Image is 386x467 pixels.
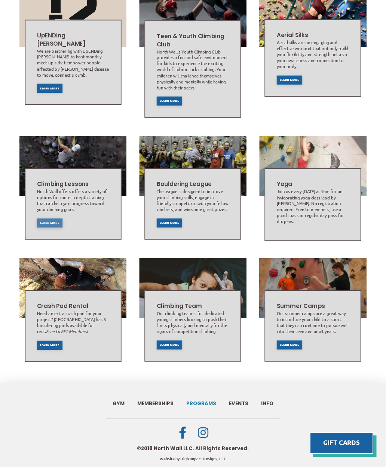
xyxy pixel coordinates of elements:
span: Learn More [40,344,59,347]
span: Gym [113,402,125,406]
div: Our climbing team is for dedicated young climbers looking to push their limits physically and men... [157,311,229,335]
a: Memberships [131,395,180,413]
span: Learn More [160,222,179,225]
a: Learn More [157,97,182,106]
a: Learn More [37,341,62,350]
h2: Climbing Lessons [37,181,109,189]
h2: Yoga [277,181,349,189]
span: Learn More [280,79,299,82]
a: Website by High Impact Designs, LLC [160,456,226,462]
div: Aerial silks are an engaging and effective workout that not only build your flexibility and stren... [277,40,349,70]
span: Learn More [160,344,179,347]
span: Learn More [40,87,59,90]
a: Learn More [157,341,182,350]
img: Image [139,258,246,318]
a: Learn More [157,219,182,228]
a: Learn More [37,84,62,93]
h2: Bouldering League [157,181,229,189]
img: Image [19,136,127,196]
div: Our summer camps are a great way to introduce your child to a sport that they can continue to pur... [277,311,349,335]
img: Image [259,258,367,318]
span: Info [261,402,273,406]
a: Events [223,395,255,413]
div: Join us every [DATE] at 9am for an invigorating yoga class lead by [PERSON_NAME]. No registration... [277,189,349,225]
div: We are partnering with UpENDing [PERSON_NAME] to host monthly meet-up's that empower people affec... [37,48,109,78]
a: Info [255,395,280,413]
span: Learn More [280,344,299,347]
h2: UpENDing [PERSON_NAME] [37,32,109,48]
span: Memberships [137,402,174,406]
div: ©2018 North Wall LLC. All Rights Reserved. [137,446,249,452]
em: Free to EFT Members! [46,329,88,335]
h2: Teen & Youth Climbing Club [157,33,229,49]
span: Programs [186,402,216,406]
img: Image [139,136,246,196]
div: North Wall offers offers a variety of options for more in depth training that can help you progre... [37,189,109,213]
div: The league is designed to improve your climbing skills, engage in friendly competition with your ... [157,189,229,213]
img: Image [19,258,127,318]
h2: Aerial Silks [277,32,349,40]
span: Learn More [40,222,59,225]
a: Learn More [277,341,302,350]
h2: Summer Camps [277,303,349,311]
span: Learn More [160,100,179,103]
a: Learn More [277,76,302,85]
div: Need an extra crash pad for your project? [GEOGRAPHIC_DATA] has 3 bouldering pads available for r... [37,311,109,335]
a: Learn More [37,219,62,228]
a: Programs [180,395,223,413]
img: Image [259,136,367,196]
span: Events [229,402,248,406]
h2: Crash Pad Rental [37,303,109,311]
div: North Wall’s Youth Climbing Club provides a fun and safe environment for kids to experience the e... [157,49,229,91]
a: Gym [106,395,131,413]
h2: Climbing Team [157,303,229,311]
